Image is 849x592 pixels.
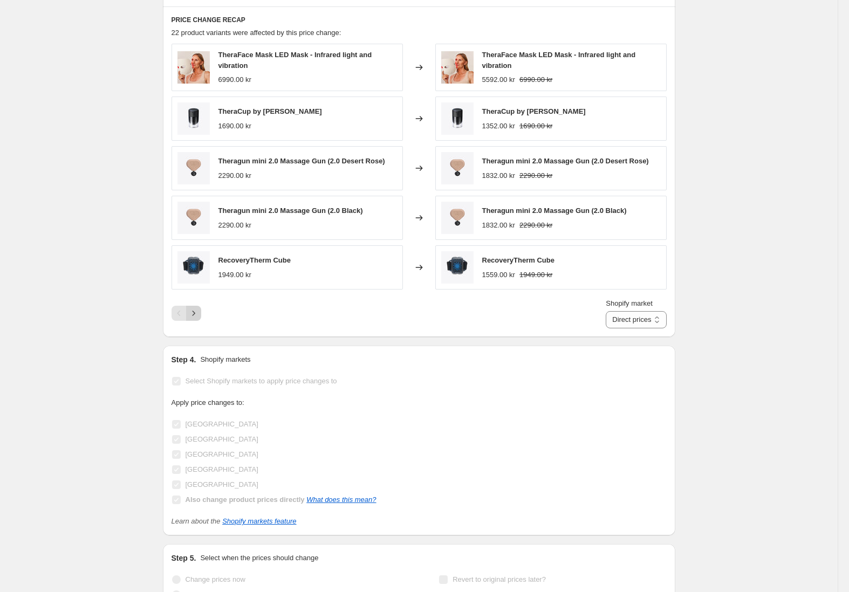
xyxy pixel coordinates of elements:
a: Shopify markets feature [222,517,296,525]
span: Theragun mini 2.0 Massage Gun (2.0 Desert Rose) [482,157,649,165]
strike: 1690.00 kr [519,121,552,132]
h2: Step 5. [172,553,196,563]
img: Cube-Carousel-1_80x.webp [441,251,474,284]
h2: Step 4. [172,354,196,365]
span: TheraFace Mask LED Mask - Infrared light and vibration [218,51,372,70]
div: 1690.00 kr [218,121,251,132]
div: 1832.00 kr [482,220,515,231]
a: What does this mean? [306,495,376,504]
span: Select Shopify markets to apply price changes to [186,377,337,385]
span: TheraFace Mask LED Mask - Infrared light and vibration [482,51,636,70]
div: 2290.00 kr [218,170,251,181]
div: 5592.00 kr [482,74,515,85]
p: Shopify markets [200,354,250,365]
img: Theragun-mini-DR-01_80x.webp [177,202,210,234]
strike: 2290.00 kr [519,170,552,181]
img: TheraCup-Carousel-Update-01_80x.webp [177,102,210,135]
div: 1832.00 kr [482,170,515,181]
span: 22 product variants were affected by this price change: [172,29,341,37]
div: 2290.00 kr [218,220,251,231]
img: Theragun-mini-DR-01_80x.webp [441,152,474,184]
b: Also change product prices directly [186,495,305,504]
span: RecoveryTherm Cube [482,256,554,264]
div: 1352.00 kr [482,121,515,132]
span: [GEOGRAPHIC_DATA] [186,420,258,428]
strike: 1949.00 kr [519,270,552,280]
span: TheraCup by [PERSON_NAME] [218,107,322,115]
span: Apply price changes to: [172,398,244,407]
span: Revert to original prices later? [453,575,546,583]
span: RecoveryTherm Cube [218,256,291,264]
span: [GEOGRAPHIC_DATA] [186,465,258,473]
img: Theragun-mini-DR-01_80x.webp [177,152,210,184]
nav: Pagination [172,306,201,321]
div: 1559.00 kr [482,270,515,280]
img: Theragun-mini-DR-01_80x.webp [441,202,474,234]
span: [GEOGRAPHIC_DATA] [186,435,258,443]
span: TheraCup by [PERSON_NAME] [482,107,586,115]
img: PDPCarouselImages_80x.webp [177,51,210,84]
span: [GEOGRAPHIC_DATA] [186,480,258,488]
img: PDPCarouselImages_80x.webp [441,51,474,84]
span: [GEOGRAPHIC_DATA] [186,450,258,458]
span: Theragun mini 2.0 Massage Gun (2.0 Desert Rose) [218,157,385,165]
img: Cube-Carousel-1_80x.webp [177,251,210,284]
div: 6990.00 kr [218,74,251,85]
span: Change prices now [186,575,245,583]
strike: 2290.00 kr [519,220,552,231]
span: Shopify market [606,299,653,307]
i: Learn about the [172,517,297,525]
button: Next [186,306,201,321]
h6: PRICE CHANGE RECAP [172,16,667,24]
strike: 6990.00 kr [519,74,552,85]
span: Theragun mini 2.0 Massage Gun (2.0 Black) [482,206,627,215]
p: Select when the prices should change [200,553,318,563]
img: TheraCup-Carousel-Update-01_80x.webp [441,102,474,135]
div: 1949.00 kr [218,270,251,280]
span: Theragun mini 2.0 Massage Gun (2.0 Black) [218,206,363,215]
